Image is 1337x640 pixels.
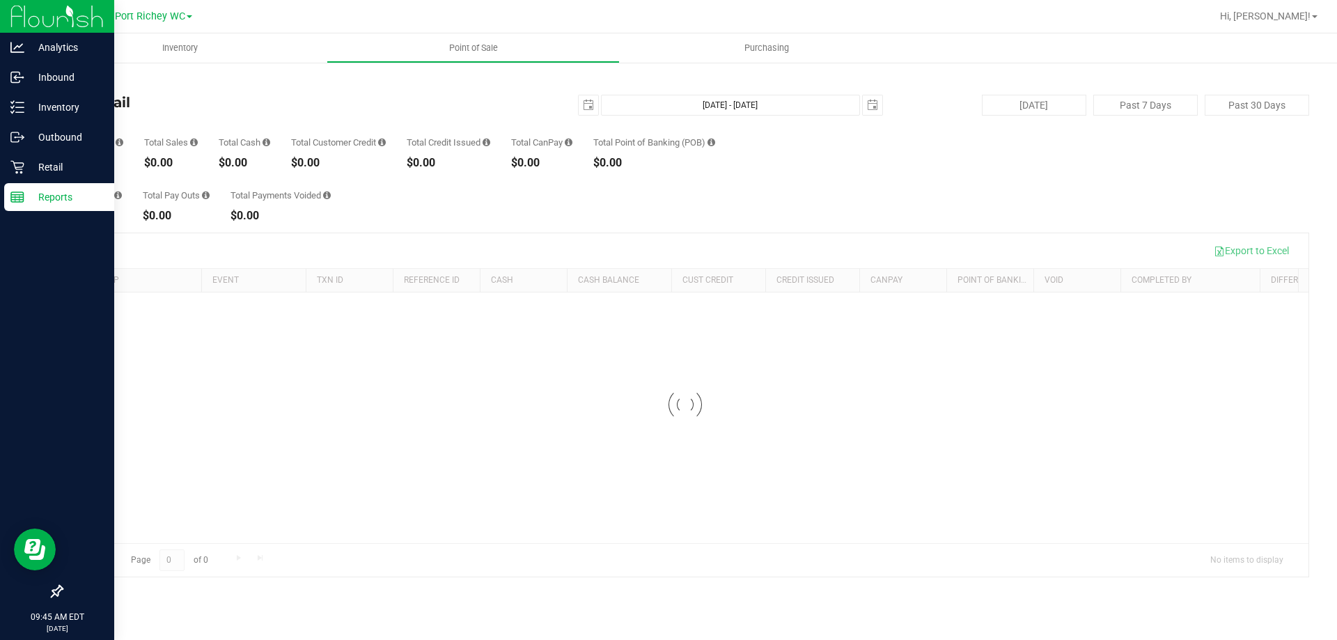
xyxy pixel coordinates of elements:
p: Inventory [24,99,108,116]
inline-svg: Outbound [10,130,24,144]
div: Total Cash [219,138,270,147]
span: Hi, [PERSON_NAME]! [1220,10,1311,22]
i: Sum of all voided payment transaction amounts (excluding tips and transaction fees) within the da... [323,191,331,200]
p: Outbound [24,129,108,146]
button: Past 7 Days [1093,95,1198,116]
div: Total Point of Banking (POB) [593,138,715,147]
p: Analytics [24,39,108,56]
p: Reports [24,189,108,205]
button: Past 30 Days [1205,95,1309,116]
div: $0.00 [144,157,198,169]
inline-svg: Analytics [10,40,24,54]
div: Total Payments Voided [230,191,331,200]
a: Purchasing [620,33,913,63]
div: $0.00 [593,157,715,169]
a: Point of Sale [327,33,620,63]
i: Sum of all cash pay-outs removed from the till within the date range. [202,191,210,200]
span: select [863,95,882,115]
div: $0.00 [219,157,270,169]
inline-svg: Reports [10,190,24,204]
span: select [579,95,598,115]
p: Retail [24,159,108,175]
button: [DATE] [982,95,1086,116]
p: Inbound [24,69,108,86]
i: Count of all successful payment transactions, possibly including voids, refunds, and cash-back fr... [116,138,123,147]
span: New Port Richey WC [92,10,185,22]
h4: Till Detail [61,95,477,110]
p: [DATE] [6,623,108,634]
span: Purchasing [726,42,808,54]
div: Total Credit Issued [407,138,490,147]
div: Total Sales [144,138,198,147]
i: Sum of the successful, non-voided point-of-banking payment transaction amounts, both via payment ... [707,138,715,147]
i: Sum of all successful, non-voided payment transaction amounts using account credit as the payment... [378,138,386,147]
div: Total CanPay [511,138,572,147]
div: $0.00 [230,210,331,221]
div: Total Pay Outs [143,191,210,200]
div: $0.00 [143,210,210,221]
div: $0.00 [407,157,490,169]
i: Sum of all successful, non-voided payment transaction amounts (excluding tips and transaction fee... [190,138,198,147]
inline-svg: Inbound [10,70,24,84]
i: Sum of all cash pay-ins added to the till within the date range. [114,191,122,200]
inline-svg: Retail [10,160,24,174]
span: Point of Sale [430,42,517,54]
a: Inventory [33,33,327,63]
iframe: Resource center [14,529,56,570]
div: $0.00 [511,157,572,169]
div: $0.00 [291,157,386,169]
i: Sum of all successful, non-voided cash payment transaction amounts (excluding tips and transactio... [263,138,270,147]
i: Sum of all successful, non-voided payment transaction amounts using CanPay (as well as manual Can... [565,138,572,147]
i: Sum of all successful refund transaction amounts from purchase returns resulting in account credi... [483,138,490,147]
div: Total Customer Credit [291,138,386,147]
span: Inventory [143,42,217,54]
p: 09:45 AM EDT [6,611,108,623]
inline-svg: Inventory [10,100,24,114]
